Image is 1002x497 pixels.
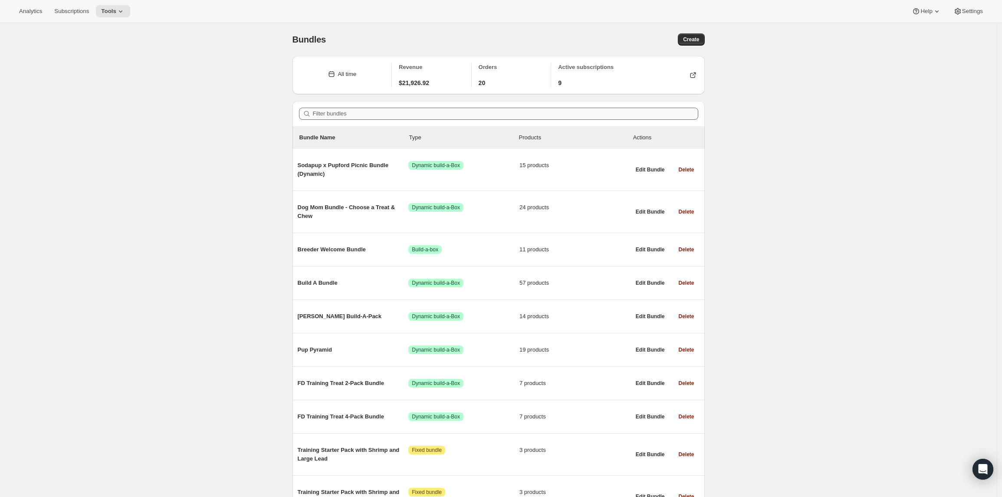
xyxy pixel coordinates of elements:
button: Edit Bundle [631,310,670,323]
span: Dynamic build-a-Box [412,280,460,286]
button: Delete [673,277,699,289]
p: Bundle Name [299,133,409,142]
span: Sodapup x Pupford Picnic Bundle (Dynamic) [298,161,409,178]
span: Training Starter Pack with Shrimp and Large Lead [298,446,409,463]
span: Delete [678,246,694,253]
span: Edit Bundle [636,413,665,420]
span: 15 products [519,161,631,170]
button: Subscriptions [49,5,94,17]
span: Pup Pyramid [298,346,409,354]
span: 19 products [519,346,631,354]
button: Delete [673,206,699,218]
span: Dynamic build-a-Box [412,380,460,387]
span: 9 [558,79,562,87]
span: Revenue [399,64,422,70]
span: Delete [678,451,694,458]
button: Delete [673,448,699,461]
span: Edit Bundle [636,380,665,387]
button: Edit Bundle [631,377,670,389]
span: FD Training Treat 4-Pack Bundle [298,412,409,421]
span: Delete [678,313,694,320]
span: Fixed bundle [412,447,442,454]
button: Edit Bundle [631,164,670,176]
span: Delete [678,166,694,173]
span: Dynamic build-a-Box [412,413,460,420]
button: Delete [673,411,699,423]
button: Help [907,5,946,17]
button: Delete [673,310,699,323]
span: Edit Bundle [636,246,665,253]
span: [PERSON_NAME] Build-A-Pack [298,312,409,321]
span: 57 products [519,279,631,287]
button: Create [678,33,704,46]
button: Delete [673,244,699,256]
span: 3 products [519,446,631,454]
input: Filter bundles [313,108,698,120]
button: Edit Bundle [631,411,670,423]
span: Dog Mom Bundle - Choose a Treat & Chew [298,203,409,221]
button: Edit Bundle [631,244,670,256]
span: Delete [678,208,694,215]
span: Edit Bundle [636,451,665,458]
span: Tools [101,8,116,15]
span: $21,926.92 [399,79,429,87]
button: Analytics [14,5,47,17]
span: Help [920,8,932,15]
button: Edit Bundle [631,448,670,461]
span: Dynamic build-a-Box [412,204,460,211]
span: 11 products [519,245,631,254]
span: Analytics [19,8,42,15]
button: Delete [673,164,699,176]
span: Subscriptions [54,8,89,15]
span: Edit Bundle [636,280,665,286]
button: Edit Bundle [631,344,670,356]
span: 20 [479,79,486,87]
div: Open Intercom Messenger [972,459,993,480]
span: Dynamic build-a-Box [412,313,460,320]
span: Bundles [292,35,326,44]
button: Delete [673,377,699,389]
span: Delete [678,380,694,387]
span: 3 products [519,488,631,497]
span: FD Training Treat 2-Pack Bundle [298,379,409,388]
span: Edit Bundle [636,346,665,353]
span: Edit Bundle [636,166,665,173]
span: 14 products [519,312,631,321]
span: Build A Bundle [298,279,409,287]
button: Tools [96,5,130,17]
span: Active subscriptions [558,64,614,70]
button: Edit Bundle [631,277,670,289]
div: Actions [633,133,698,142]
span: Fixed bundle [412,489,442,496]
span: Settings [962,8,983,15]
span: 7 products [519,379,631,388]
span: Build-a-box [412,246,438,253]
span: Create [683,36,699,43]
button: Settings [948,5,988,17]
span: Delete [678,346,694,353]
div: Products [519,133,629,142]
button: Edit Bundle [631,206,670,218]
span: Orders [479,64,497,70]
div: All time [338,70,356,79]
span: Dynamic build-a-Box [412,346,460,353]
span: Edit Bundle [636,313,665,320]
span: Edit Bundle [636,208,665,215]
span: Delete [678,413,694,420]
span: Dynamic build-a-Box [412,162,460,169]
span: 24 products [519,203,631,212]
span: Breeder Welcome Bundle [298,245,409,254]
span: Delete [678,280,694,286]
button: Delete [673,344,699,356]
div: Type [409,133,519,142]
span: 7 products [519,412,631,421]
